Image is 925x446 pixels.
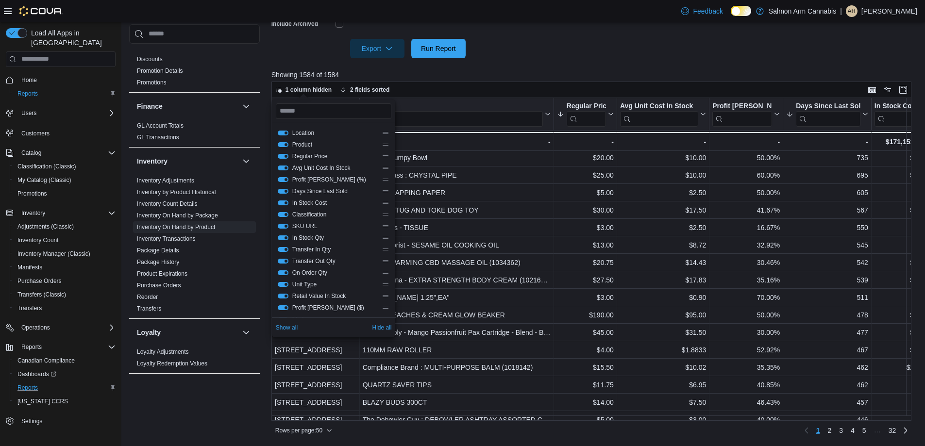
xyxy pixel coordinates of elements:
[21,130,50,137] span: Customers
[712,239,780,251] div: 32.92%
[17,147,45,159] button: Catalog
[10,220,119,233] button: Adjustments (Classic)
[362,102,542,127] div: Product
[276,322,298,333] button: Show all
[10,187,119,200] button: Promotions
[240,100,252,112] button: Finance
[292,187,378,195] span: Days Since Last Sold
[14,396,116,407] span: Washington CCRS
[411,39,466,58] button: Run Report
[17,74,41,86] a: Home
[10,87,119,100] button: Reports
[137,348,189,355] a: Loyalty Adjustments
[382,152,389,160] div: Drag handle
[362,136,550,148] div: -
[786,102,868,127] button: Days Since Last Sold
[14,262,46,273] a: Manifests
[292,199,378,207] span: In Stock Cost
[382,141,389,149] div: Drag handle
[2,73,119,87] button: Home
[17,341,46,353] button: Reports
[2,321,119,334] button: Operations
[372,322,392,333] button: Hide all
[17,291,66,298] span: Transfers (Classic)
[17,190,47,198] span: Promotions
[556,204,613,216] div: $30.00
[712,169,780,181] div: 60.00%
[17,384,38,392] span: Reports
[796,102,860,127] div: Days Since Last Sold
[14,221,78,232] a: Adjustments (Classic)
[786,239,868,251] div: 545
[382,281,389,288] div: Drag handle
[620,204,706,216] div: $17.50
[292,129,378,137] span: Location
[17,277,62,285] span: Purchase Orders
[10,381,119,395] button: Reports
[712,152,780,164] div: 50.00%
[276,324,298,331] span: Show all
[556,102,613,127] button: Regular Price
[17,90,38,98] span: Reports
[21,343,42,351] span: Reports
[712,102,772,127] div: Profit Margin (%)
[137,235,196,243] span: Inventory Transactions
[17,147,116,159] span: Catalog
[556,169,613,181] div: $25.00
[848,5,856,17] span: AR
[556,136,613,148] div: -
[620,222,706,233] div: $2.50
[362,169,550,181] div: [DATE] Glass : CRYSTAL PIPE
[271,70,918,80] p: Showing 1584 of 1584
[556,187,613,198] div: $5.00
[382,199,389,207] div: Drag handle
[882,84,893,96] button: Display options
[137,156,168,166] h3: Inventory
[14,88,116,99] span: Reports
[17,74,116,86] span: Home
[350,86,389,94] span: 2 fields sorted
[292,315,378,323] span: Markup
[278,259,288,264] button: Transfer Out Qty
[897,84,909,96] button: Enter fullscreen
[17,397,68,405] span: [US_STATE] CCRS
[556,152,613,164] div: $20.00
[19,6,63,16] img: Cova
[240,34,252,46] button: Discounts & Promotions
[769,5,836,17] p: Salmon Arm Cannabis
[786,152,868,164] div: 735
[17,264,42,271] span: Manifests
[17,107,116,119] span: Users
[875,102,923,111] div: In Stock Cost
[362,274,550,286] div: Apothecanna - EXTRA STRENGTH BODY CREAM (1021658)
[137,56,163,63] a: Discounts
[556,222,613,233] div: $3.00
[362,204,550,216] div: Puff Pals : TUG AND TOKE DOG TOY
[620,102,706,127] button: Avg Unit Cost In Stock
[14,382,42,394] a: Reports
[10,274,119,288] button: Purchase Orders
[14,248,116,260] span: Inventory Manager (Classic)
[276,103,392,119] input: Search columns
[137,360,207,367] a: Loyalty Redemption Values
[620,257,706,268] div: $14.43
[14,161,116,172] span: Classification (Classic)
[350,39,404,58] button: Export
[137,79,167,86] a: Promotions
[2,106,119,120] button: Users
[362,187,550,198] div: RAW : WRAPPING PAPER
[17,207,49,219] button: Inventory
[14,221,116,232] span: Adjustments (Classic)
[137,212,218,219] a: Inventory On Hand by Package
[137,189,216,196] a: Inventory by Product Historical
[137,67,183,75] span: Promotion Details
[336,84,393,96] button: 2 fields sorted
[137,223,215,231] span: Inventory On Hand by Product
[278,282,288,287] button: Unit Type
[362,102,550,127] button: Product
[137,134,179,141] a: GL Transactions
[137,200,198,207] a: Inventory Count Details
[362,222,550,233] div: Kush Kards - TISSUE
[356,39,399,58] span: Export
